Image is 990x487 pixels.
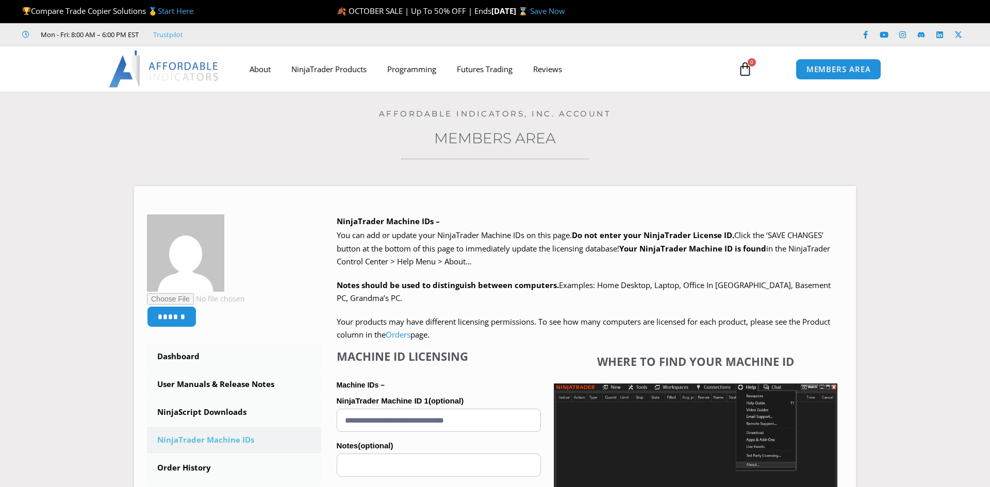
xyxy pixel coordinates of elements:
label: Notes [337,438,541,454]
a: MEMBERS AREA [796,59,882,80]
a: NinjaScript Downloads [147,399,321,426]
a: NinjaTrader Products [281,57,377,81]
a: Order History [147,455,321,481]
span: 🍂 OCTOBER SALE | Up To 50% OFF | Ends [337,6,491,16]
img: a1eb904576ea62bbd67078b55132f5e425ebb31b74cf24258673f65eb796be17 [147,214,224,292]
strong: [DATE] ⌛ [491,6,530,16]
a: About [239,57,281,81]
a: Save Now [530,6,565,16]
b: NinjaTrader Machine IDs – [337,216,440,226]
a: Trustpilot [153,28,183,41]
a: Reviews [523,57,572,81]
span: Mon - Fri: 8:00 AM – 6:00 PM EST [38,28,139,41]
span: Your products may have different licensing permissions. To see how many computers are licensed fo... [337,316,830,340]
a: Members Area [434,129,556,147]
a: Futures Trading [447,57,523,81]
a: NinjaTrader Machine IDs [147,427,321,454]
strong: Notes should be used to distinguish between computers. [337,280,559,290]
span: Examples: Home Desktop, Laptop, Office In [GEOGRAPHIC_DATA], Basement PC, Grandma’s PC. [337,280,831,304]
strong: Machine IDs – [337,381,385,389]
span: 0 [748,58,756,66]
b: Do not enter your NinjaTrader License ID. [572,230,734,240]
a: User Manuals & Release Notes [147,371,321,398]
label: NinjaTrader Machine ID 1 [337,393,541,409]
nav: Menu [239,57,726,81]
a: Orders [386,329,410,340]
span: (optional) [358,441,393,450]
a: Programming [377,57,447,81]
span: (optional) [428,396,464,405]
span: Click the ‘SAVE CHANGES’ button at the bottom of this page to immediately update the licensing da... [337,230,830,266]
img: LogoAI | Affordable Indicators – NinjaTrader [109,51,220,88]
a: Dashboard [147,343,321,370]
span: Compare Trade Copier Solutions 🥇 [22,6,193,16]
span: You can add or update your NinjaTrader Machine IDs on this page. [337,230,572,240]
h4: Where to find your Machine ID [554,355,837,368]
a: Affordable Indicators, Inc. Account [379,109,612,119]
a: 0 [722,54,768,84]
img: 🏆 [23,7,30,15]
span: MEMBERS AREA [806,65,871,73]
h4: Machine ID Licensing [337,349,541,363]
a: Start Here [158,6,193,16]
strong: Your NinjaTrader Machine ID is found [619,243,766,254]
